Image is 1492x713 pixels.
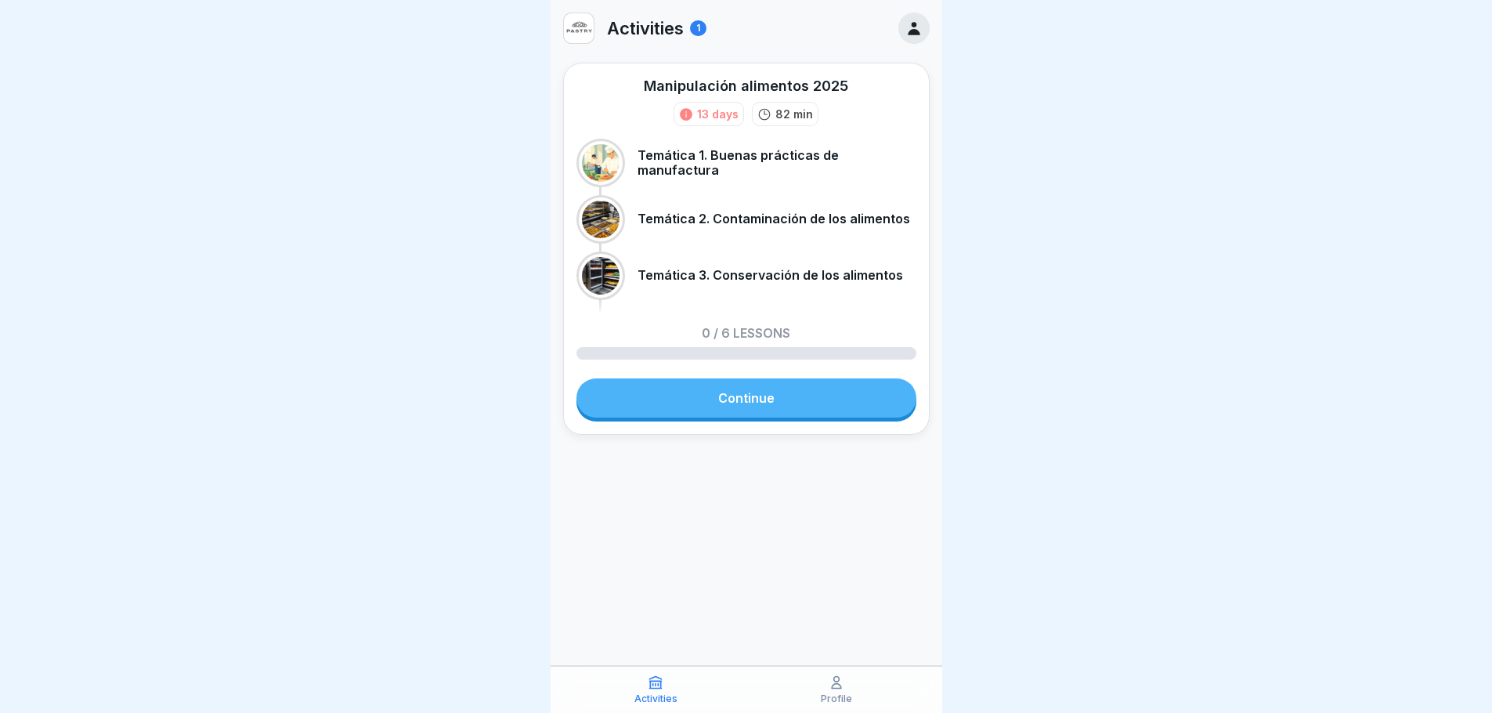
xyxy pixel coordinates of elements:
[638,268,903,283] p: Temática 3. Conservación de los alimentos
[564,13,594,43] img: iul5qwversj33u15y8qp7nzo.png
[638,212,910,226] p: Temática 2. Contaminación de los alimentos
[690,20,706,36] div: 1
[702,327,790,339] p: 0 / 6 lessons
[634,693,677,704] p: Activities
[576,378,916,418] a: Continue
[821,693,852,704] p: Profile
[775,106,813,122] p: 82 min
[697,106,739,122] div: 13 days
[607,18,684,38] p: Activities
[644,76,848,96] div: Manipulación alimentos 2025
[638,148,916,178] p: Temática 1. Buenas prácticas de manufactura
